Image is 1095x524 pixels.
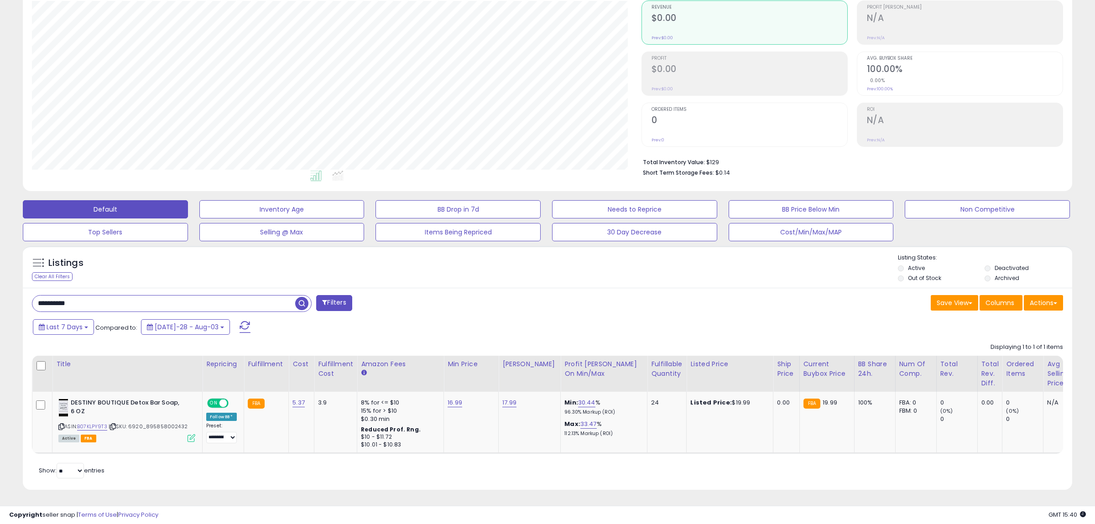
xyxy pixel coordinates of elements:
span: $0.14 [715,168,730,177]
span: Compared to: [95,323,137,332]
a: 33.47 [580,420,597,429]
div: Clear All Filters [32,272,73,281]
div: Amazon Fees [361,359,440,369]
div: % [564,399,640,415]
div: 24 [651,399,679,407]
div: Min Price [448,359,495,369]
div: Fulfillment Cost [318,359,353,379]
p: Listing States: [898,254,1073,262]
b: Reduced Prof. Rng. [361,425,421,433]
div: FBA: 0 [899,399,929,407]
h2: N/A [867,115,1063,127]
div: ASIN: [58,399,195,441]
span: ROI [867,107,1063,112]
a: 16.99 [448,398,462,407]
h2: N/A [867,13,1063,25]
div: % [564,420,640,437]
h5: Listings [48,257,83,270]
button: Items Being Repriced [375,223,541,241]
img: 41OpoTAXf6L._SL40_.jpg [58,399,68,417]
div: Avg Selling Price [1047,359,1080,388]
label: Out of Stock [908,274,941,282]
span: Revenue [652,5,847,10]
a: Privacy Policy [118,510,158,519]
span: | SKU: 6920_895858002432 [109,423,188,430]
strong: Copyright [9,510,42,519]
div: [PERSON_NAME] [502,359,557,369]
p: 112.13% Markup (ROI) [564,431,640,437]
button: [DATE]-28 - Aug-03 [141,319,230,335]
span: Profit [PERSON_NAME] [867,5,1063,10]
h2: $0.00 [652,13,847,25]
span: ON [208,399,219,407]
div: 0.00 [981,399,996,407]
div: Fulfillable Quantity [651,359,683,379]
button: Non Competitive [905,200,1070,218]
button: Inventory Age [199,200,365,218]
div: Follow BB * [206,413,237,421]
button: 30 Day Decrease [552,223,717,241]
a: Terms of Use [78,510,117,519]
b: Max: [564,420,580,428]
small: 0.00% [867,77,885,84]
b: Total Inventory Value: [643,158,705,166]
div: 0 [940,415,977,423]
button: BB Price Below Min [729,200,894,218]
div: Cost [292,359,310,369]
span: Last 7 Days [47,322,83,332]
label: Deactivated [995,264,1029,272]
small: (0%) [1006,407,1019,415]
small: Prev: $0.00 [652,86,673,92]
div: 15% for > $10 [361,407,437,415]
b: DESTINY BOUTIQUE Detox Bar Soap, 6 OZ [71,399,182,418]
button: Columns [980,295,1022,311]
label: Active [908,264,925,272]
b: Short Term Storage Fees: [643,169,714,176]
b: Min: [564,398,578,407]
p: 96.30% Markup (ROI) [564,409,640,415]
span: Columns [985,298,1014,307]
button: Save View [931,295,978,311]
div: N/A [1047,399,1077,407]
button: BB Drop in 7d [375,200,541,218]
small: (0%) [940,407,953,415]
div: 3.9 [318,399,350,407]
small: Prev: $0.00 [652,35,673,41]
button: Last 7 Days [33,319,94,335]
small: Prev: 0 [652,137,664,143]
button: Selling @ Max [199,223,365,241]
span: [DATE]-28 - Aug-03 [155,322,219,332]
h2: 0 [652,115,847,127]
div: Total Rev. [940,359,974,379]
h2: $0.00 [652,64,847,76]
div: seller snap | | [9,511,158,519]
div: 8% for <= $10 [361,399,437,407]
small: FBA [248,399,265,409]
div: $19.99 [690,399,766,407]
span: FBA [81,435,96,442]
button: Default [23,200,188,218]
div: Ship Price [777,359,795,379]
h2: 100.00% [867,64,1063,76]
a: 5.37 [292,398,305,407]
div: 0 [940,399,977,407]
div: Total Rev. Diff. [981,359,999,388]
span: 2025-08-11 15:40 GMT [1048,510,1086,519]
div: Num of Comp. [899,359,933,379]
li: $129 [643,156,1056,167]
span: Profit [652,56,847,61]
a: B07KLPY9T3 [77,423,107,431]
div: 0.00 [777,399,792,407]
div: $10 - $11.72 [361,433,437,441]
label: Archived [995,274,1019,282]
div: 100% [858,399,888,407]
small: Prev: 100.00% [867,86,893,92]
button: Filters [316,295,352,311]
button: Actions [1024,295,1063,311]
div: Current Buybox Price [803,359,850,379]
div: Preset: [206,423,237,443]
span: Avg. Buybox Share [867,56,1063,61]
div: Fulfillment [248,359,285,369]
small: Prev: N/A [867,35,885,41]
div: 0 [1006,399,1043,407]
